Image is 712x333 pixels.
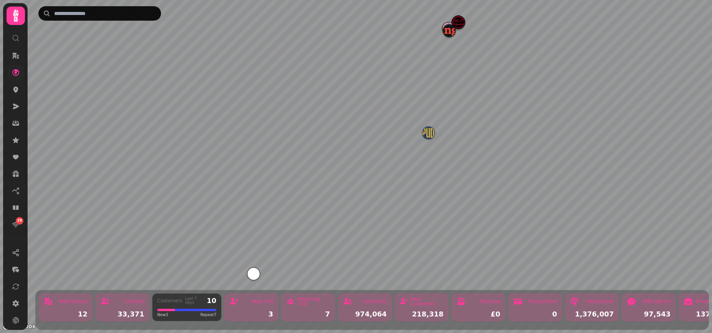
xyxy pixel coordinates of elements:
div: 97,543 [627,311,671,318]
div: Map marker [247,268,260,282]
div: 10 [207,297,216,304]
span: New 3 [157,312,168,318]
div: 12 [44,311,87,318]
div: Total Venues [59,299,87,304]
div: Customers [157,298,182,303]
button: MEATliquour [452,16,465,28]
div: New (7d) [252,299,273,304]
div: 0 [513,311,557,318]
div: SMS Opt-ins [643,299,671,304]
button: Pud [422,127,435,139]
div: Returning (7d) [297,297,330,306]
button: Clover Club [442,22,455,35]
div: Transactions [528,299,557,304]
div: Revenue [480,299,500,304]
div: 3 [229,311,273,318]
div: Map marker [452,16,465,31]
a: Mapbox logo [2,322,36,331]
div: 974,064 [343,311,387,318]
button: Contini [247,268,260,280]
div: 7 [286,311,330,318]
button: Manja [443,25,455,37]
div: Last 7 days [185,297,204,305]
div: Customers [362,299,387,304]
div: £0 [457,311,500,318]
div: 33,371 [101,311,144,318]
span: Repeat 7 [200,312,216,318]
span: 29 [17,218,22,224]
div: 218,318 [400,311,443,318]
div: Contacts [124,299,144,304]
div: Map marker [422,127,435,141]
div: Map marker [443,25,455,39]
div: Map marker [442,22,455,37]
div: Interactions [587,299,614,304]
a: 29 [8,217,23,232]
div: New Customers [410,297,443,306]
div: 1,376,007 [570,311,614,318]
